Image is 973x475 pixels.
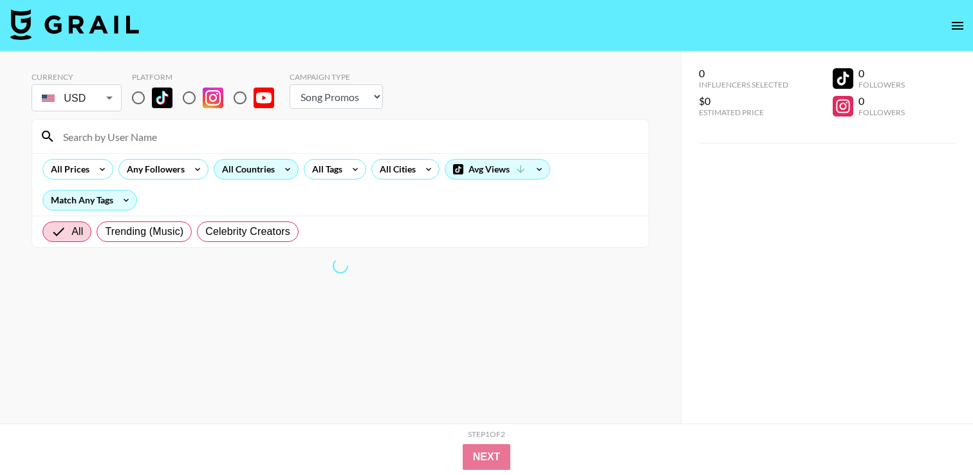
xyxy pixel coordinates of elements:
[254,88,274,108] img: YouTube
[290,72,383,82] div: Campaign Type
[858,107,905,117] div: Followers
[152,88,172,108] img: TikTok
[699,95,788,107] div: $0
[43,160,92,179] div: All Prices
[34,87,119,109] div: USD
[858,80,905,89] div: Followers
[43,191,136,210] div: Match Any Tags
[71,224,83,239] span: All
[10,9,139,40] img: Grail Talent
[463,444,511,470] button: Next
[55,126,641,147] input: Search by User Name
[105,224,183,239] span: Trending (Music)
[203,88,223,108] img: Instagram
[468,429,505,439] div: Step 1 of 2
[945,13,970,39] button: open drawer
[909,411,958,460] iframe: Drift Widget Chat Controller
[119,160,187,179] div: Any Followers
[132,72,284,82] div: Platform
[330,256,351,277] span: Refreshing bookers, clients, countries, tags, cities, talent, talent...
[32,72,122,82] div: Currency
[699,107,788,117] div: Estimated Price
[214,160,277,179] div: All Countries
[699,80,788,89] div: Influencers Selected
[205,224,290,239] span: Celebrity Creators
[858,95,905,107] div: 0
[445,160,550,179] div: Avg Views
[372,160,418,179] div: All Cities
[304,160,345,179] div: All Tags
[858,67,905,80] div: 0
[699,67,788,80] div: 0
